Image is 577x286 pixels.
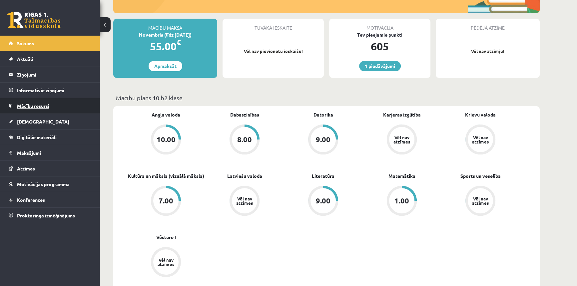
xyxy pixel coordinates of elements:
a: Rīgas 1. Tālmācības vidusskola [7,12,61,28]
p: Vēl nav atzīmju! [439,48,536,55]
a: Proktoringa izmēģinājums [9,208,92,223]
span: Motivācijas programma [17,181,70,187]
a: Motivācijas programma [9,176,92,192]
div: Motivācija [329,19,430,31]
a: 8.00 [205,125,284,156]
legend: Ziņojumi [17,67,92,82]
a: 9.00 [284,125,362,156]
a: Vēl nav atzīmes [441,125,520,156]
div: 9.00 [316,136,330,143]
span: Proktoringa izmēģinājums [17,212,75,218]
div: Pēdējā atzīme [436,19,540,31]
div: Mācību maksa [113,19,217,31]
span: [DEMOGRAPHIC_DATA] [17,119,69,125]
p: Mācību plāns 10.b2 klase [116,93,537,102]
a: Dabaszinības [230,111,259,118]
span: Aktuāli [17,56,33,62]
a: Digitālie materiāli [9,130,92,145]
a: Vēl nav atzīmes [362,125,441,156]
a: Literatūra [312,172,334,179]
div: Tev pieejamie punkti [329,31,430,38]
div: 9.00 [316,197,330,204]
a: Sākums [9,36,92,51]
span: Digitālie materiāli [17,134,57,140]
a: 10.00 [127,125,205,156]
span: Mācību resursi [17,103,49,109]
span: € [177,38,181,47]
div: 7.00 [159,197,173,204]
a: Vēl nav atzīmes [441,186,520,217]
a: Atzīmes [9,161,92,176]
a: Apmaksāt [149,61,182,71]
div: 1.00 [394,197,409,204]
a: Informatīvie ziņojumi [9,83,92,98]
span: Sākums [17,40,34,46]
a: 7.00 [127,186,205,217]
div: Vēl nav atzīmes [471,135,490,144]
a: Karjeras izglītība [383,111,421,118]
a: Datorika [313,111,333,118]
div: Tuvākā ieskaite [223,19,324,31]
legend: Informatīvie ziņojumi [17,83,92,98]
a: Krievu valoda [465,111,496,118]
a: 9.00 [284,186,362,217]
a: Vēl nav atzīmes [205,186,284,217]
a: Ziņojumi [9,67,92,82]
div: 10.00 [157,136,176,143]
span: Atzīmes [17,165,35,171]
div: 605 [329,38,430,54]
span: Konferences [17,197,45,203]
div: Novembris (līdz [DATE]) [113,31,217,38]
div: Vēl nav atzīmes [157,258,175,266]
a: Aktuāli [9,51,92,67]
div: 8.00 [237,136,252,143]
legend: Maksājumi [17,145,92,160]
a: Kultūra un māksla (vizuālā māksla) [128,172,204,179]
a: Angļu valoda [152,111,180,118]
div: Vēl nav atzīmes [392,135,411,144]
a: Matemātika [388,172,415,179]
a: Sports un veselība [460,172,501,179]
a: 1.00 [362,186,441,217]
a: [DEMOGRAPHIC_DATA] [9,114,92,129]
a: Mācību resursi [9,98,92,114]
a: Konferences [9,192,92,207]
a: Maksājumi [9,145,92,160]
div: Vēl nav atzīmes [235,196,254,205]
div: Vēl nav atzīmes [471,196,490,205]
a: 1 piedāvājumi [359,61,401,71]
a: Vēsture I [156,234,176,241]
p: Vēl nav pievienotu ieskaišu! [226,48,320,55]
a: Latviešu valoda [227,172,262,179]
div: 55.00 [113,38,217,54]
a: Vēl nav atzīmes [127,247,205,278]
